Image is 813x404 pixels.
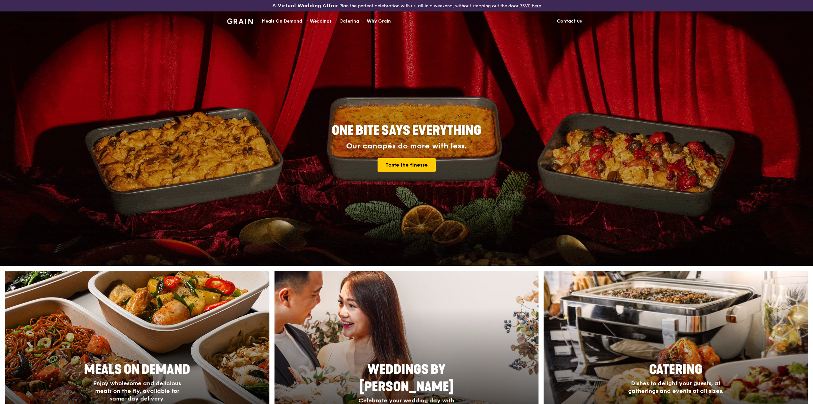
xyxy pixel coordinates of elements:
[359,362,454,394] span: Weddings by [PERSON_NAME]
[223,3,590,9] div: Plan the perfect celebration with us, all in a weekend, without stepping out the door.
[227,18,253,24] img: Grain
[339,12,359,31] div: Catering
[292,142,521,151] div: Our canapés do more with less.
[363,12,395,31] a: Why Grain
[272,3,338,9] h3: A Virtual Wedding Affair
[310,12,332,31] div: Weddings
[367,12,391,31] div: Why Grain
[628,380,724,394] span: Dishes to delight your guests, at gatherings and events of all sizes.
[519,3,541,9] a: RSVP here
[262,12,302,31] div: Meals On Demand
[553,12,586,31] a: Contact us
[227,11,253,30] a: GrainGrain
[332,123,481,138] span: ONE BITE SAYS EVERYTHING
[306,12,336,31] a: Weddings
[336,12,363,31] a: Catering
[378,158,436,172] a: Taste the finesse
[649,362,702,377] span: Catering
[84,362,190,377] span: Meals On Demand
[93,380,181,402] span: Enjoy wholesome and delicious meals on the fly, available for same-day delivery.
